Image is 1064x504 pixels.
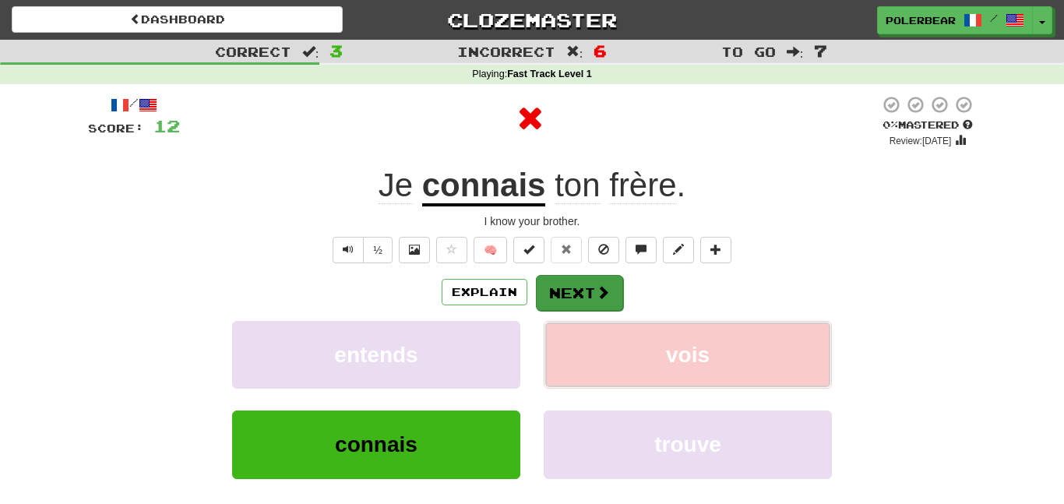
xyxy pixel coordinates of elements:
span: To go [721,44,776,59]
button: Set this sentence to 100% Mastered (alt+m) [513,237,544,263]
button: Discuss sentence (alt+u) [625,237,657,263]
button: Show image (alt+x) [399,237,430,263]
strong: Fast Track Level 1 [507,69,592,79]
span: vois [666,343,710,367]
span: Je [379,167,413,204]
span: frère [609,167,676,204]
div: Text-to-speech controls [329,237,393,263]
span: / [990,12,998,23]
button: Explain [442,279,527,305]
div: I know your brother. [88,213,976,229]
button: entends [232,321,520,389]
span: Score: [88,122,144,135]
button: Add to collection (alt+a) [700,237,731,263]
small: Review: [DATE] [890,136,952,146]
button: Next [536,275,623,311]
a: Dashboard [12,6,343,33]
span: . [545,167,685,204]
button: trouve [544,411,832,478]
div: Mastered [879,118,976,132]
span: 0 % [883,118,898,131]
span: entends [334,343,417,367]
button: Edit sentence (alt+d) [663,237,694,263]
span: Incorrect [457,44,555,59]
span: 7 [814,41,827,60]
span: : [566,45,583,58]
span: connais [335,432,417,456]
span: 6 [594,41,607,60]
button: 🧠 [474,237,507,263]
button: Favorite sentence (alt+f) [436,237,467,263]
button: connais [232,411,520,478]
button: Play sentence audio (ctl+space) [333,237,364,263]
span: : [302,45,319,58]
span: 3 [329,41,343,60]
button: Reset to 0% Mastered (alt+r) [551,237,582,263]
span: : [787,45,804,58]
u: connais [422,167,546,206]
a: polerbear / [877,6,1033,34]
span: ton [555,167,600,204]
span: Correct [215,44,291,59]
span: trouve [654,432,721,456]
span: 12 [153,116,180,136]
a: Clozemaster [366,6,697,33]
button: vois [544,321,832,389]
div: / [88,95,180,115]
button: Ignore sentence (alt+i) [588,237,619,263]
span: polerbear [886,13,956,27]
button: ½ [363,237,393,263]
